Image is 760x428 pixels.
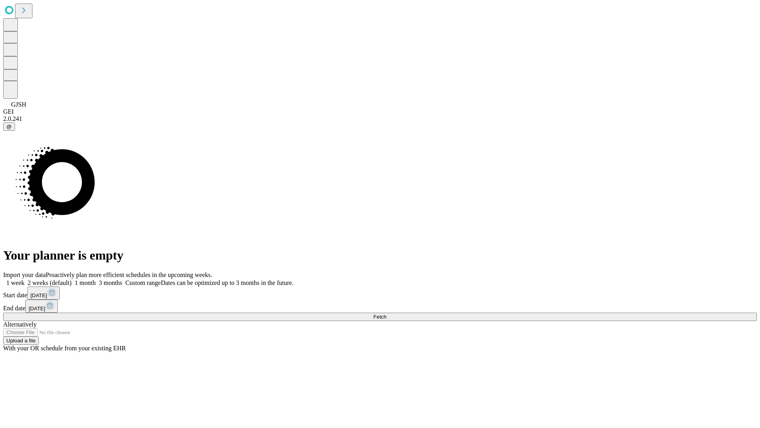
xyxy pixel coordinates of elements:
span: [DATE] [28,306,45,311]
span: Fetch [373,314,386,320]
span: [DATE] [30,292,47,298]
span: GJSH [11,101,26,108]
span: 3 months [99,279,122,286]
span: 2 weeks (default) [28,279,72,286]
span: 1 week [6,279,25,286]
h1: Your planner is empty [3,248,757,263]
div: Start date [3,287,757,300]
span: Alternatively [3,321,36,328]
div: End date [3,300,757,313]
span: 1 month [75,279,96,286]
button: [DATE] [27,287,60,300]
span: Custom range [125,279,161,286]
span: @ [6,124,12,130]
span: Dates can be optimized up to 3 months in the future. [161,279,293,286]
button: [DATE] [25,300,58,313]
div: 2.0.241 [3,115,757,122]
button: Fetch [3,313,757,321]
div: GEI [3,108,757,115]
span: With your OR schedule from your existing EHR [3,345,126,352]
span: Import your data [3,271,46,278]
button: @ [3,122,15,131]
span: Proactively plan more efficient schedules in the upcoming weeks. [46,271,212,278]
button: Upload a file [3,336,39,345]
